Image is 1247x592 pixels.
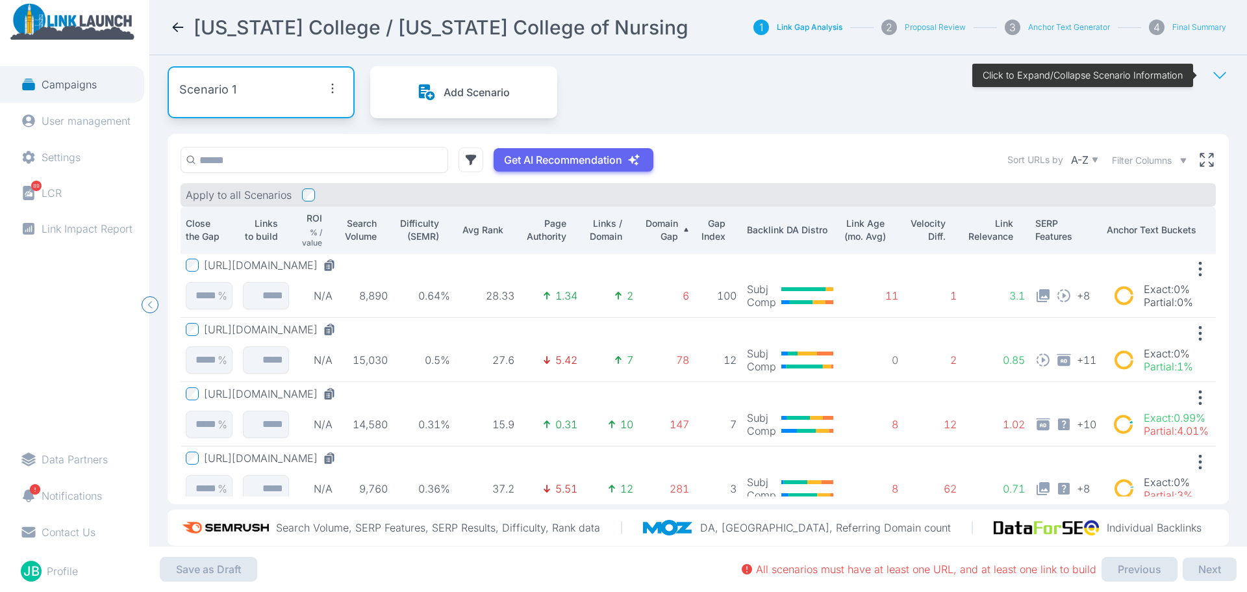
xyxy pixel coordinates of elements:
p: 3 [699,482,737,495]
p: 6 [644,289,689,302]
p: SERP Features [1035,217,1096,243]
p: All scenarios must have at least one URL, and at least one link to build [756,563,1096,576]
p: User management [42,114,131,127]
p: Link Impact Report [42,222,132,235]
p: 2 [627,289,633,302]
p: Comp [747,424,776,437]
p: 12 [620,482,633,495]
p: N/A [299,354,333,367]
p: 0.31 [555,418,577,431]
button: Anchor Text Generator [1028,22,1110,32]
div: 3 [1005,19,1020,35]
p: Comp [747,360,776,373]
p: 27.6 [460,354,514,367]
p: % [218,418,227,431]
p: Comp [747,489,776,502]
p: 0.64% [398,289,450,302]
button: A-Z [1068,151,1102,169]
p: 12 [909,418,957,431]
p: Links to build [243,217,278,243]
p: 8 [844,482,898,495]
button: Next [1183,558,1237,581]
p: Difficulty (SEMR) [398,217,439,243]
p: 11 [844,289,898,302]
button: [URL][DOMAIN_NAME] [204,259,341,272]
p: % [218,482,227,495]
p: Backlink DA Distro [747,224,833,237]
button: Final Summary [1172,22,1226,32]
img: semrush_logo.573af308.png [178,515,276,541]
span: Filter Columns [1112,154,1172,167]
p: 12 [699,354,737,367]
p: DA, [GEOGRAPHIC_DATA], Referring Domain count [700,521,951,534]
p: 37.2 [460,482,514,495]
p: Subj [747,476,776,489]
p: 5.51 [555,482,577,495]
p: 15.9 [460,418,514,431]
p: Individual Backlinks [1107,521,1202,534]
span: + 10 [1077,417,1096,431]
p: 281 [644,482,689,495]
p: 15,030 [343,354,388,367]
p: 1.02 [967,418,1025,431]
p: 9,760 [343,482,388,495]
p: 7 [627,354,633,367]
p: Close the Gap [186,217,221,243]
span: + 8 [1077,288,1090,302]
img: data_for_seo_logo.e5120ddb.png [994,520,1107,535]
p: ROI [307,212,322,225]
p: Settings [42,151,81,164]
p: Exact : 0.99% [1144,411,1209,424]
label: Sort URLs by [1007,153,1063,166]
p: 0.5% [398,354,450,367]
p: 5.42 [555,354,577,367]
p: Add Scenario [444,86,510,99]
p: 0.31% [398,418,450,431]
p: Scenario 1 [179,81,236,99]
p: Partial : 4.01% [1144,424,1209,437]
p: Link Relevance [967,217,1013,243]
p: % [218,354,227,367]
span: + 8 [1077,481,1090,495]
button: [URL][DOMAIN_NAME] [204,452,341,465]
p: 0.85 [967,354,1025,367]
p: 147 [644,418,689,431]
img: linklaunch_big.2e5cdd30.png [5,1,140,39]
p: Exact : 0% [1144,347,1193,360]
p: 62 [909,482,957,495]
p: N/A [299,289,333,302]
button: Get AI Recommendation [494,148,653,172]
p: N/A [299,482,333,495]
p: 0.36% [398,482,450,495]
p: Exact : 0% [1144,476,1193,489]
p: 3.1 [967,289,1025,302]
button: Filter Columns [1112,154,1187,167]
p: Subj [747,283,776,296]
p: Subj [747,411,776,424]
button: Proposal Review [905,22,966,32]
p: 8 [844,418,898,431]
p: Partial : 3% [1144,489,1193,502]
button: Previous [1102,557,1178,582]
p: 28.33 [460,289,514,302]
p: Search Volume, SERP Features, SERP Results, Difficulty, Rank data [276,521,600,534]
p: Partial : 0% [1144,296,1193,309]
div: 4 [1149,19,1165,35]
p: 100 [699,289,737,302]
p: Links / Domain [588,217,622,243]
img: moz_logo.a3998d80.png [643,520,701,535]
p: Exact : 0% [1144,283,1193,296]
p: Subj [747,347,776,360]
p: 8,890 [343,289,388,302]
p: Apply to all Scenarios [186,188,292,201]
button: [URL][DOMAIN_NAME] [204,387,341,400]
p: 14,580 [343,418,388,431]
p: Anchor Text Buckets [1107,224,1211,237]
p: 7 [699,418,737,431]
p: 1.34 [555,289,577,302]
p: % [218,289,227,302]
p: LCR [42,187,62,199]
p: Velocity Diff. [909,217,946,243]
button: Save as Draft [160,557,257,582]
p: Link Age (mo. Avg) [844,217,887,243]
